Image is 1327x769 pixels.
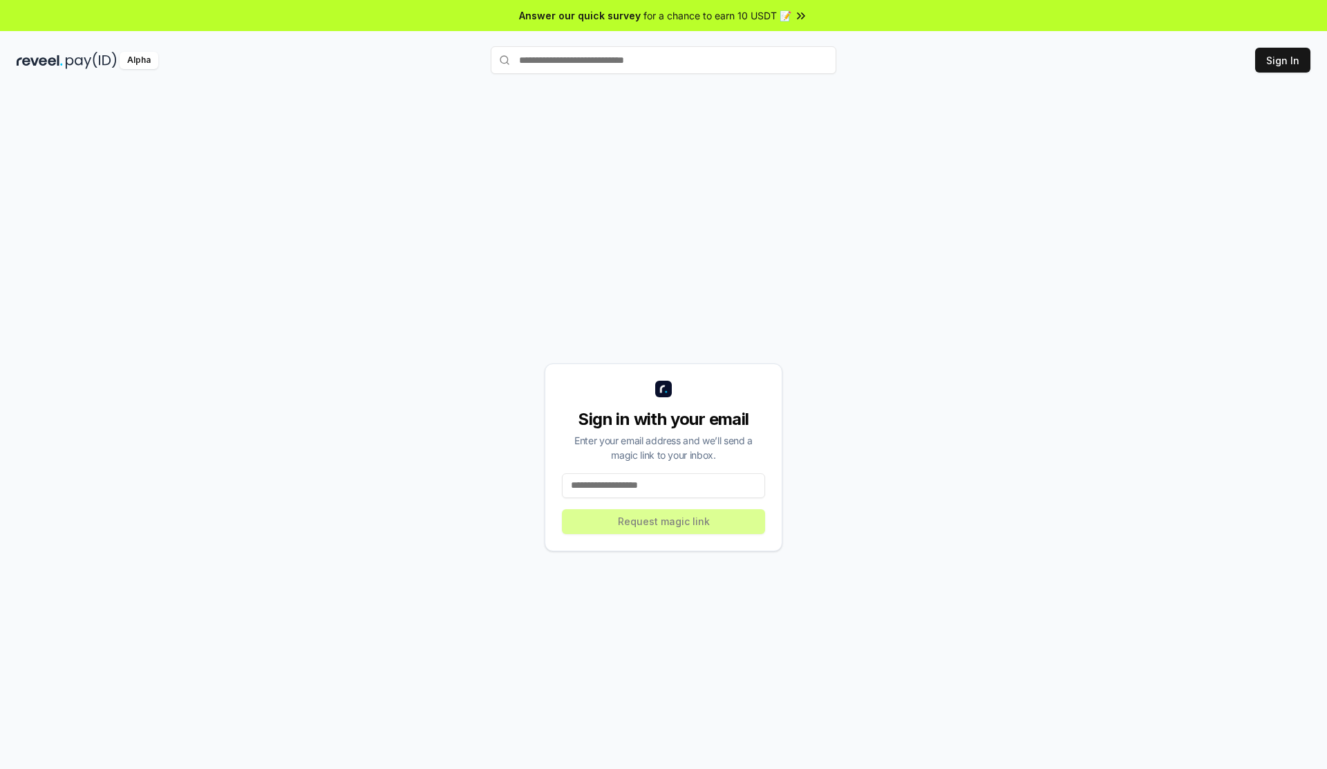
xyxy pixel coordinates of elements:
[562,408,765,430] div: Sign in with your email
[655,381,672,397] img: logo_small
[643,8,791,23] span: for a chance to earn 10 USDT 📝
[120,52,158,69] div: Alpha
[519,8,641,23] span: Answer our quick survey
[66,52,117,69] img: pay_id
[17,52,63,69] img: reveel_dark
[562,433,765,462] div: Enter your email address and we’ll send a magic link to your inbox.
[1255,48,1310,73] button: Sign In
